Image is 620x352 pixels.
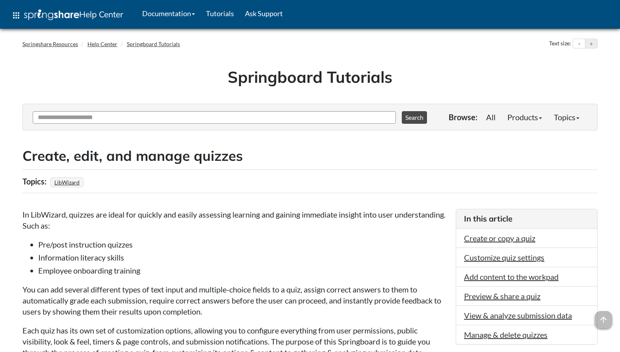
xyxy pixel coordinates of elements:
[38,239,448,250] li: Pre/post instruction quizzes
[22,146,598,166] h2: Create, edit, and manage quizzes
[11,11,21,20] span: apps
[464,233,535,243] a: Create or copy a quiz
[24,9,79,20] img: Springshare
[464,213,589,224] h3: In this article
[28,66,592,88] h1: Springboard Tutorials
[38,265,448,276] li: Employee onboarding training
[548,109,585,125] a: Topics
[464,311,572,320] a: View & analyze submission data
[464,291,540,301] a: Preview & share a quiz
[53,177,81,188] a: LibWizard
[38,252,448,263] li: Information literacy skills
[464,253,544,262] a: Customize quiz settings
[585,39,597,48] button: Increase text size
[464,330,548,339] a: Manage & delete quizzes
[127,41,180,47] a: Springboard Tutorials
[402,111,427,124] button: Search
[79,9,123,19] span: Help Center
[595,312,612,321] a: arrow_upward
[6,4,129,27] a: apps Help Center
[501,109,548,125] a: Products
[449,112,477,123] p: Browse:
[464,272,559,281] a: Add content to the workpad
[22,284,448,317] p: You can add several different types of text input and multiple-choice fields to a quiz, assign co...
[573,39,585,48] button: Decrease text size
[548,39,573,49] div: Text size:
[87,41,117,47] a: Help Center
[22,41,78,47] a: Springshare Resources
[480,109,501,125] a: All
[137,4,200,23] a: Documentation
[22,209,448,231] p: In LibWizard, quizzes are ideal for quickly and easily assessing learning and gaining immediate i...
[22,174,48,189] div: Topics:
[200,4,239,23] a: Tutorials
[595,311,612,328] span: arrow_upward
[239,4,288,23] a: Ask Support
